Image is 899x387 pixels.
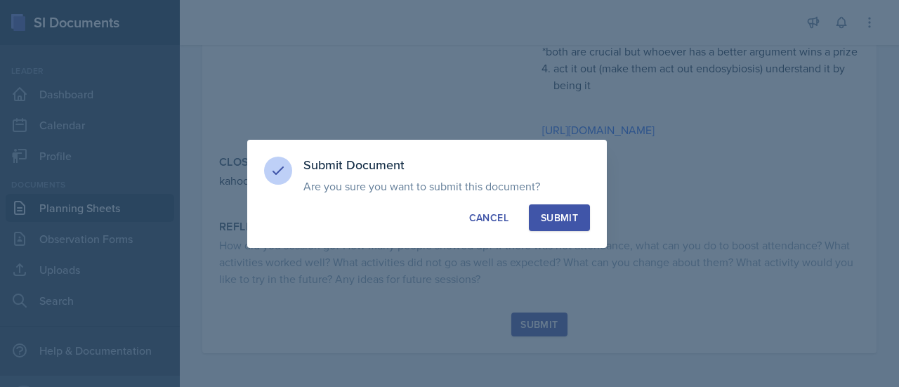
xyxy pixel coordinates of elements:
button: Cancel [457,204,520,231]
div: Cancel [469,211,508,225]
h3: Submit Document [303,157,590,173]
button: Submit [529,204,590,231]
div: Submit [541,211,578,225]
p: Are you sure you want to submit this document? [303,179,590,193]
